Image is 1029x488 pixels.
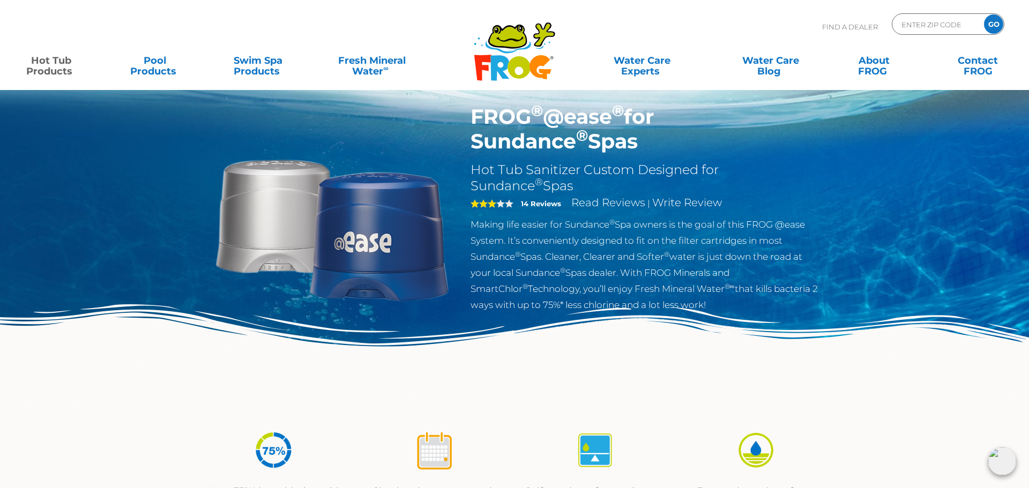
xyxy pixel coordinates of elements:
[218,50,299,71] a: Swim SpaProducts
[209,104,454,350] img: Sundance-cartridges-2.png
[515,250,520,258] sup: ®
[900,17,973,32] input: Zip Code Form
[535,176,543,188] sup: ®
[471,216,821,313] p: Making life easier for Sundance Spa owners is the goal of this FROG @ease System. It’s convenient...
[531,101,543,120] sup: ®
[11,50,91,71] a: Hot TubProducts
[114,50,195,71] a: PoolProducts
[576,50,707,71] a: Water CareExperts
[938,50,1018,71] a: ContactFROG
[471,104,821,154] h1: FROG @ease for Sundance Spas
[984,14,1003,34] input: GO
[647,198,650,208] span: |
[612,101,624,120] sup: ®
[571,196,645,209] a: Read Reviews
[736,430,776,470] img: icon-atease-easy-on
[834,50,914,71] a: AboutFROG
[322,50,422,71] a: Fresh MineralWater∞
[576,126,588,145] sup: ®
[521,199,561,208] strong: 14 Reviews
[725,282,735,290] sup: ®∞
[730,50,811,71] a: Water CareBlog
[575,430,615,470] img: icon-atease-self-regulates
[609,218,615,226] sup: ®
[822,13,878,40] p: Find A Dealer
[253,430,294,470] img: icon-atease-75percent-less
[988,447,1016,475] img: openIcon
[652,196,722,209] a: Write Review
[471,199,496,208] span: 3
[664,250,669,258] sup: ®
[383,64,389,72] sup: ∞
[560,266,565,274] sup: ®
[471,162,821,194] h2: Hot Tub Sanitizer Custom Designed for Sundance Spas
[523,282,528,290] sup: ®
[414,430,454,470] img: icon-atease-shock-once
